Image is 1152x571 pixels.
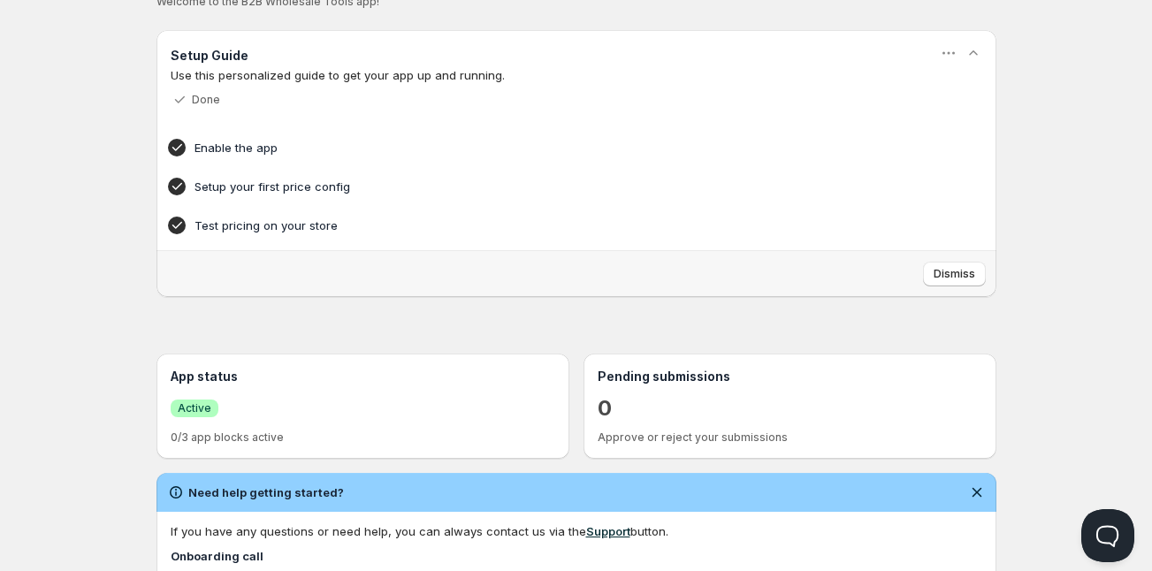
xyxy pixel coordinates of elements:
iframe: Help Scout Beacon - Open [1081,509,1134,562]
a: SuccessActive [171,399,218,417]
a: Support [586,524,630,538]
p: Use this personalized guide to get your app up and running. [171,66,982,84]
span: Dismiss [934,267,975,281]
div: If you have any questions or need help, you can always contact us via the button. [171,522,982,540]
a: 0 [598,394,612,423]
h4: Enable the app [195,139,904,156]
h4: Setup your first price config [195,178,904,195]
h4: Onboarding call [171,547,982,565]
h3: App status [171,368,555,385]
p: 0/3 app blocks active [171,430,555,445]
button: Dismiss notification [965,480,989,505]
span: Active [178,401,211,415]
p: Done [192,93,220,107]
button: Dismiss [923,262,986,286]
h2: Need help getting started? [188,483,344,501]
p: Approve or reject your submissions [598,430,982,445]
h3: Pending submissions [598,368,982,385]
h4: Test pricing on your store [195,217,904,234]
h3: Setup Guide [171,47,248,65]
